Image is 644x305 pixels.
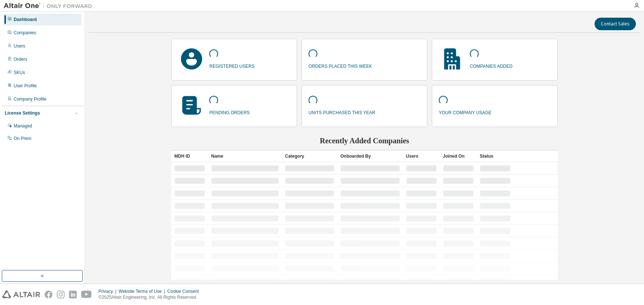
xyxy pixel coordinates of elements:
[69,291,77,298] img: linkedin.svg
[45,291,52,298] img: facebook.svg
[14,17,37,22] div: Dashboard
[14,83,37,89] div: User Profile
[211,150,279,162] div: Name
[340,150,400,162] div: Onboarded By
[81,291,92,298] img: youtube.svg
[5,110,40,116] div: License Settings
[14,56,27,62] div: Orders
[4,2,96,10] img: Altair One
[14,30,36,36] div: Companies
[285,150,334,162] div: Category
[480,150,511,162] div: Status
[14,70,25,76] div: SKUs
[99,288,118,294] div: Privacy
[2,291,40,298] img: altair_logo.svg
[14,43,25,49] div: Users
[406,150,437,162] div: Users
[14,136,31,141] div: On Prem
[595,18,636,30] button: Contact Sales
[309,61,372,70] p: orders placed this week
[470,61,513,70] p: companies added
[309,108,375,116] p: units purchased this year
[99,294,203,301] p: © 2025 Altair Engineering, Inc. All Rights Reserved.
[174,150,205,162] div: MDH ID
[209,61,255,70] p: registered users
[209,108,249,116] p: pending orders
[14,123,32,129] div: Managed
[14,96,47,102] div: Company Profile
[57,291,65,298] img: instagram.svg
[171,136,558,146] h2: Recently Added Companies
[118,288,167,294] div: Website Terms of Use
[443,150,474,162] div: Joined On
[439,108,492,116] p: your company usage
[167,288,203,294] div: Cookie Consent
